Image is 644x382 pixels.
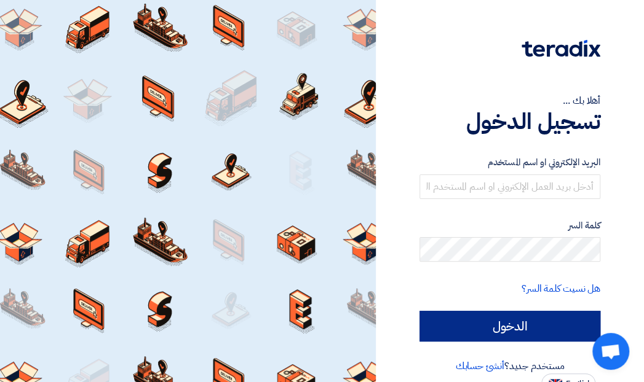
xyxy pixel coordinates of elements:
label: البريد الإلكتروني او اسم المستخدم [419,155,600,170]
label: كلمة السر [419,219,600,233]
img: Teradix logo [522,40,600,57]
input: الدخول [419,311,600,341]
div: دردشة مفتوحة [592,333,629,370]
input: أدخل بريد العمل الإلكتروني او اسم المستخدم الخاص بك ... [419,174,600,199]
a: أنشئ حسابك [455,359,504,373]
h1: تسجيل الدخول [419,108,600,135]
div: أهلا بك ... [419,93,600,108]
a: هل نسيت كلمة السر؟ [522,281,600,296]
div: مستخدم جديد؟ [419,359,600,373]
